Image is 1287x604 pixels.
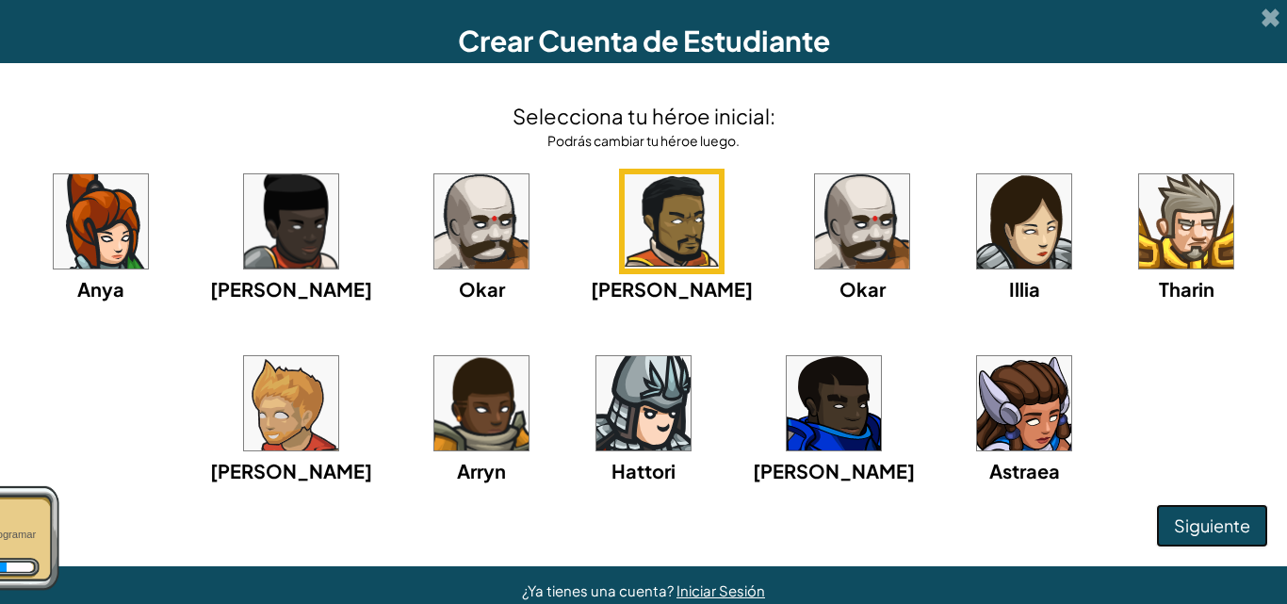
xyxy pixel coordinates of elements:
img: portrait.png [1139,174,1233,269]
img: portrait.png [787,356,881,450]
span: Okar [459,277,505,301]
a: Iniciar Sesión [676,581,765,599]
img: portrait.png [244,174,338,269]
span: [PERSON_NAME] [210,277,372,301]
span: Astraea [989,459,1060,482]
span: Illia [1009,277,1040,301]
span: Crear Cuenta de Estudiante [458,23,830,58]
img: portrait.png [625,174,719,269]
span: [PERSON_NAME] [591,277,753,301]
img: portrait.png [434,356,529,450]
button: Siguiente [1156,504,1268,547]
span: [PERSON_NAME] [753,459,915,482]
span: Anya [77,277,124,301]
span: Arryn [457,459,506,482]
div: Podrás cambiar tu héroe luego. [513,131,775,150]
img: portrait.png [244,356,338,450]
span: [PERSON_NAME] [210,459,372,482]
img: portrait.png [596,356,691,450]
span: Okar [839,277,886,301]
img: portrait.png [54,174,148,269]
img: portrait.png [977,356,1071,450]
img: portrait.png [815,174,909,269]
span: ¿Ya tienes una cuenta? [522,581,676,599]
img: portrait.png [977,174,1071,269]
span: Siguiente [1174,514,1250,536]
span: Hattori [611,459,676,482]
h4: Selecciona tu héroe inicial: [513,101,775,131]
img: portrait.png [434,174,529,269]
span: Tharin [1159,277,1214,301]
